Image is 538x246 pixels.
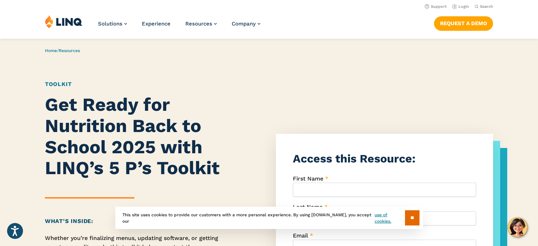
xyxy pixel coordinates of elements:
a: Resources [185,21,217,27]
img: LINQ | K‑12 Software [45,15,82,28]
a: Login [452,4,469,9]
a: Company [232,21,260,27]
a: Experience [142,21,170,27]
span: / [45,48,80,53]
button: Hello, have a question? Let’s chat. [508,217,527,237]
span: Solutions [98,21,122,27]
a: Request a Demo [434,16,493,30]
a: use of cookies. [375,212,405,224]
button: Open Search Bar [475,4,493,9]
span: Company [232,21,256,27]
span: Last Name [293,204,323,210]
span: Resources [185,21,212,27]
span: Search [480,4,493,9]
div: This site uses cookies to provide our customers with a more personal experience. By using [DOMAIN... [115,207,423,229]
a: Home [45,48,57,53]
a: Solutions [98,21,127,27]
a: Support [425,4,447,9]
strong: Get Ready for Nutrition Back to School 2025 with LINQ’s 5 P’s Toolkit [45,94,220,179]
span: First Name [293,175,323,182]
nav: Button Navigation [434,15,493,30]
a: Resources [59,48,80,53]
h2: What’s Inside: [45,217,224,225]
a: Toolkit [45,81,72,87]
nav: Primary Navigation [98,15,260,38]
h3: Access this Resource: [293,151,476,167]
